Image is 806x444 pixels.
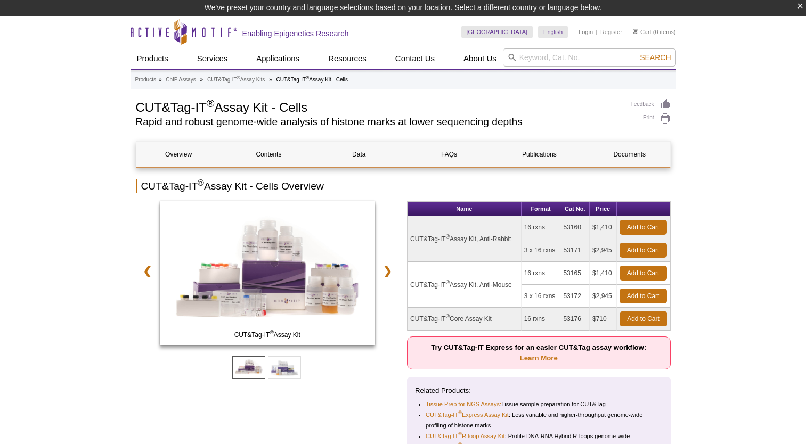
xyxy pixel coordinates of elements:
a: Contents [226,142,311,167]
a: Add to Cart [620,289,667,303]
a: CUT&Tag-IT®Express Assay Kit [426,409,509,420]
li: » [200,77,203,83]
h2: Rapid and robust genome-wide analysis of histone marks at lower sequencing depths [136,117,620,127]
th: Price [590,202,617,216]
td: 3 x 16 rxns [522,285,561,308]
a: FAQs [406,142,491,167]
a: Add to Cart [620,266,667,281]
sup: ® [446,314,450,319]
p: Related Products: [415,385,663,396]
sup: ® [270,330,273,335]
td: $2,945 [590,239,617,262]
li: : Profile DNA-RNA Hybrid R-loops genome-wide [426,431,654,441]
a: Publications [497,142,582,167]
li: : Less variable and higher-throughput genome-wide profiling of histone marks [426,409,654,431]
td: 53172 [560,285,590,308]
a: Add to Cart [620,220,667,235]
a: ChIP Assays [166,75,196,85]
sup: ® [306,75,309,80]
img: Your Cart [633,29,638,34]
sup: ® [237,75,240,80]
a: Resources [322,48,373,69]
a: Learn More [520,354,558,362]
li: » [269,77,272,83]
td: $2,945 [590,285,617,308]
a: Products [131,48,175,69]
a: Overview [136,142,221,167]
a: Contact Us [389,48,441,69]
a: CUT&Tag-IT®Assay Kits [207,75,265,85]
strong: Try CUT&Tag-IT Express for an easier CUT&Tag assay workflow: [431,343,646,362]
a: Data [316,142,401,167]
a: Tissue Prep for NGS Assays: [426,399,501,409]
th: Cat No. [560,202,590,216]
a: Login [579,28,593,36]
td: CUT&Tag-IT Assay Kit, Anti-Mouse [408,262,522,308]
sup: ® [458,432,462,437]
a: About Us [457,48,503,69]
td: CUT&Tag-IT Core Assay Kit [408,308,522,331]
td: 53176 [560,308,590,331]
a: CUT&Tag-IT Assay Kit [160,201,376,348]
a: Cart [633,28,652,36]
span: CUT&Tag-IT Assay Kit [162,330,373,340]
th: Format [522,202,561,216]
a: Register [600,28,622,36]
td: 53165 [560,262,590,285]
sup: ® [446,234,450,240]
a: Feedback [631,98,671,110]
td: 16 rxns [522,308,561,331]
li: CUT&Tag-IT Assay Kit - Cells [276,77,348,83]
li: | [596,26,598,38]
sup: ® [446,279,450,285]
a: ❮ [136,259,159,283]
td: 53171 [560,239,590,262]
sup: ® [207,97,215,109]
li: (0 items) [633,26,676,38]
img: CUT&Tag-IT Assay Kit [160,201,376,345]
td: $1,410 [590,216,617,239]
li: Tissue sample preparation for CUT&Tag [426,399,654,409]
button: Search [637,53,674,62]
h1: CUT&Tag-IT Assay Kit - Cells [136,98,620,114]
a: [GEOGRAPHIC_DATA] [461,26,533,38]
li: » [159,77,162,83]
a: CUT&Tag-IT®R-loop Assay Kit [426,431,505,441]
td: CUT&Tag-IT Assay Kit, Anti-Rabbit [408,216,522,262]
a: English [538,26,568,38]
a: ❯ [376,259,399,283]
th: Name [408,202,522,216]
input: Keyword, Cat. No. [503,48,676,67]
a: Add to Cart [620,311,667,326]
a: Documents [587,142,672,167]
h2: Enabling Epigenetics Research [242,29,349,38]
a: Print [631,113,671,125]
td: 16 rxns [522,262,561,285]
a: Add to Cart [620,243,667,258]
a: Services [191,48,234,69]
td: $710 [590,308,617,331]
td: 16 rxns [522,216,561,239]
sup: ® [458,410,462,416]
td: 53160 [560,216,590,239]
sup: ® [198,178,204,187]
a: Applications [250,48,306,69]
h2: CUT&Tag-IT Assay Kit - Cells Overview [136,179,671,193]
span: Search [640,53,671,62]
td: $1,410 [590,262,617,285]
a: Products [135,75,156,85]
td: 3 x 16 rxns [522,239,561,262]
